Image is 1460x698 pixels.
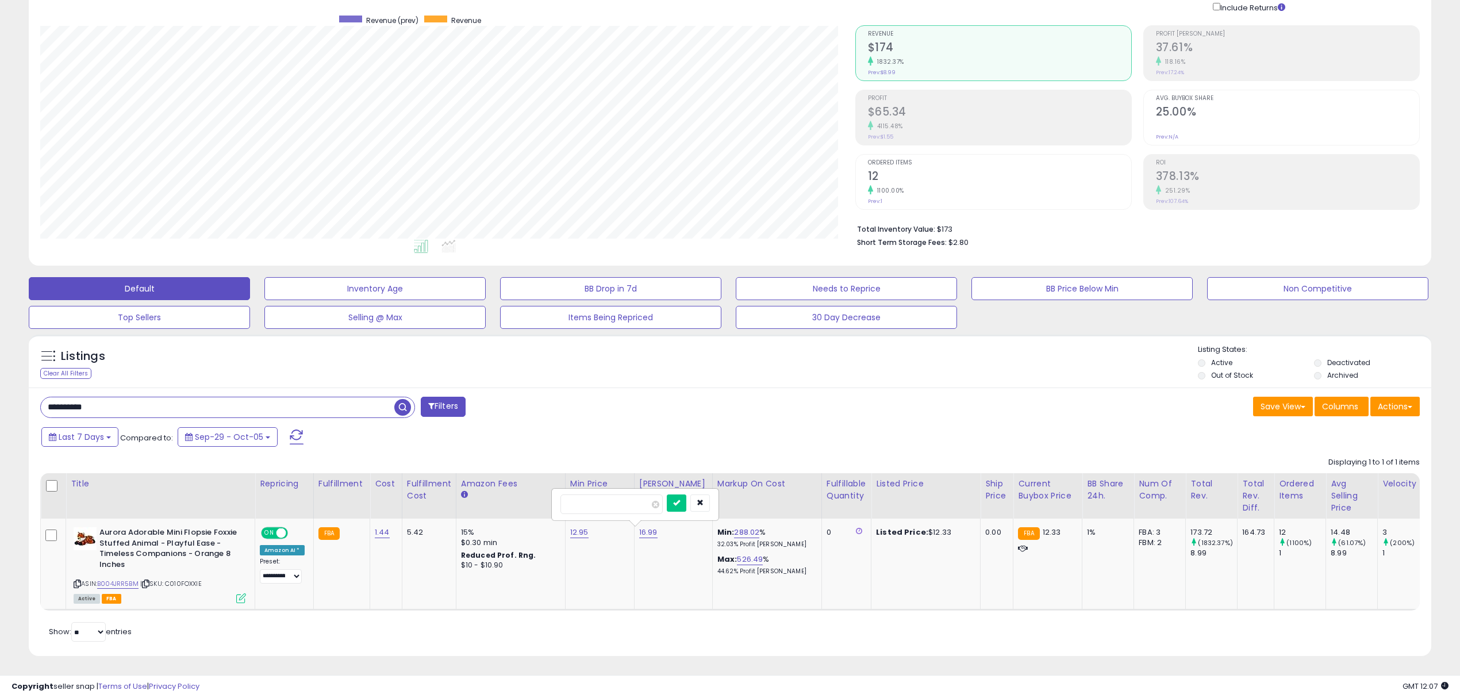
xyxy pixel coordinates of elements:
[717,554,813,576] div: %
[74,527,246,602] div: ASIN:
[1087,478,1129,502] div: BB Share 24h.
[868,170,1131,185] h2: 12
[734,527,759,538] a: 288.02
[737,554,763,565] a: 526.49
[1156,198,1188,205] small: Prev: 107.64%
[717,540,813,549] p: 32.03% Profit [PERSON_NAME]
[1331,478,1373,514] div: Avg Selling Price
[1156,31,1419,37] span: Profit [PERSON_NAME]
[1198,344,1431,355] p: Listing States:
[857,221,1412,235] li: $173
[876,478,975,490] div: Listed Price
[868,69,896,76] small: Prev: $8.99
[1315,397,1369,416] button: Columns
[827,527,862,538] div: 0
[868,41,1131,56] h2: $174
[868,105,1131,121] h2: $65.34
[1139,538,1177,548] div: FBM: 2
[61,348,105,365] h5: Listings
[971,277,1193,300] button: BB Price Below Min
[1156,41,1419,56] h2: 37.61%
[1018,478,1077,502] div: Current Buybox Price
[1211,358,1232,367] label: Active
[717,527,813,549] div: %
[375,527,390,538] a: 1.44
[29,306,250,329] button: Top Sellers
[1242,527,1265,538] div: 164.73
[71,478,250,490] div: Title
[948,237,969,248] span: $2.80
[1331,548,1377,558] div: 8.99
[1279,527,1325,538] div: 12
[857,237,947,247] b: Short Term Storage Fees:
[74,594,100,604] span: All listings currently available for purchase on Amazon
[736,277,957,300] button: Needs to Reprice
[102,594,121,604] span: FBA
[1211,370,1253,380] label: Out of Stock
[120,432,173,443] span: Compared to:
[366,16,418,25] span: Revenue (prev)
[286,528,305,538] span: OFF
[1198,538,1233,547] small: (1832.37%)
[11,681,199,692] div: seller snap | |
[1370,397,1420,416] button: Actions
[1328,457,1420,468] div: Displaying 1 to 1 of 1 items
[873,122,903,131] small: 4115.48%
[717,554,737,565] b: Max:
[1156,160,1419,166] span: ROI
[1286,538,1312,547] small: (1100%)
[461,550,536,560] b: Reduced Prof. Rng.
[717,567,813,576] p: 44.62% Profit [PERSON_NAME]
[41,427,118,447] button: Last 7 Days
[260,478,309,490] div: Repricing
[868,31,1131,37] span: Revenue
[195,431,263,443] span: Sep-29 - Oct-05
[140,579,202,588] span: | SKU: C010FOXXIE
[570,478,629,490] div: Min Price
[40,368,91,379] div: Clear All Filters
[98,681,147,692] a: Terms of Use
[1331,527,1377,538] div: 14.48
[461,478,560,490] div: Amazon Fees
[97,579,139,589] a: B004JRR5BM
[717,478,817,490] div: Markup on Cost
[264,306,486,329] button: Selling @ Max
[1382,548,1429,558] div: 1
[1327,370,1358,380] label: Archived
[1043,527,1061,538] span: 12.33
[461,490,468,500] small: Amazon Fees.
[1207,277,1428,300] button: Non Competitive
[375,478,397,490] div: Cost
[1156,95,1419,102] span: Avg. Buybox Share
[260,545,305,555] div: Amazon AI *
[318,478,365,490] div: Fulfillment
[1156,170,1419,185] h2: 378.13%
[868,95,1131,102] span: Profit
[868,160,1131,166] span: Ordered Items
[985,527,1004,538] div: 0.00
[178,427,278,447] button: Sep-29 - Oct-05
[717,527,735,538] b: Min:
[260,558,305,584] div: Preset:
[49,626,132,637] span: Show: entries
[1161,57,1186,66] small: 118.16%
[318,527,340,540] small: FBA
[1382,478,1424,490] div: Velocity
[11,681,53,692] strong: Copyright
[1204,1,1299,14] div: Include Returns
[1139,527,1177,538] div: FBA: 3
[461,527,556,538] div: 15%
[407,478,451,502] div: Fulfillment Cost
[736,306,957,329] button: 30 Day Decrease
[1190,527,1237,538] div: 173.72
[1279,478,1321,502] div: Ordered Items
[1253,397,1313,416] button: Save View
[1322,401,1358,412] span: Columns
[1139,478,1181,502] div: Num of Comp.
[712,473,821,519] th: The percentage added to the cost of goods (COGS) that forms the calculator for Min & Max prices.
[29,277,250,300] button: Default
[1338,538,1366,547] small: (61.07%)
[461,538,556,548] div: $0.30 min
[1390,538,1415,547] small: (200%)
[262,528,276,538] span: ON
